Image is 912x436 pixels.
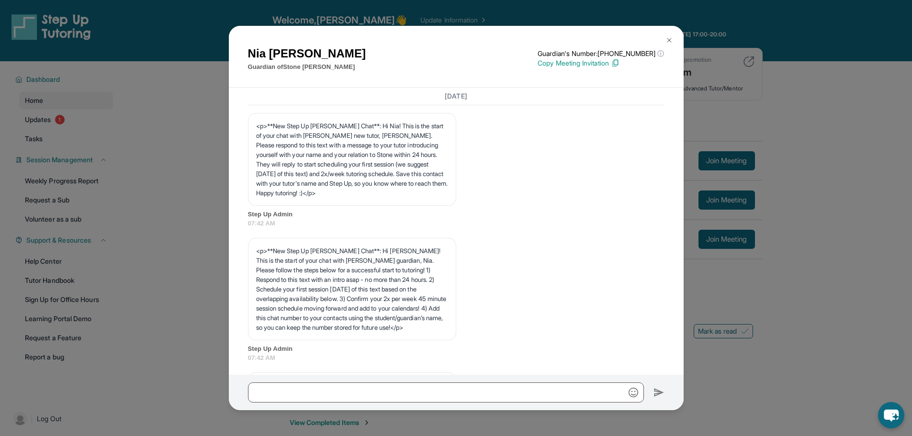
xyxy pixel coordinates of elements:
[248,62,366,72] p: Guardian of Stone [PERSON_NAME]
[665,36,673,44] img: Close Icon
[629,388,638,397] img: Emoji
[256,121,448,198] p: <p>**New Step Up [PERSON_NAME] Chat**: Hi Nia! This is the start of your chat with [PERSON_NAME] ...
[878,402,904,428] button: chat-button
[248,353,664,363] span: 07:42 AM
[248,210,664,219] span: Step Up Admin
[657,49,664,58] span: ⓘ
[248,219,664,228] span: 07:42 AM
[538,58,664,68] p: Copy Meeting Invitation
[248,344,664,354] span: Step Up Admin
[256,246,448,332] p: <p>**New Step Up [PERSON_NAME] Chat**: Hi [PERSON_NAME]! This is the start of your chat with [PER...
[248,45,366,62] h1: Nia [PERSON_NAME]
[611,59,619,67] img: Copy Icon
[248,91,664,101] h3: [DATE]
[653,387,664,398] img: Send icon
[538,49,664,58] p: Guardian's Number: [PHONE_NUMBER]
